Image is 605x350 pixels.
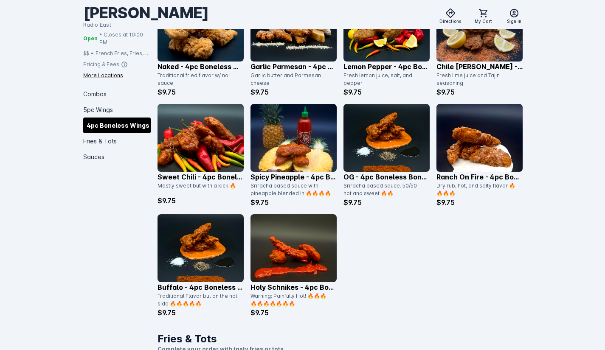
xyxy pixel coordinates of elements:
[250,197,337,207] p: $9.75
[436,182,518,197] div: Dry rub, hot, and salty flavor 🔥🔥🔥🔥
[83,49,89,57] div: $$
[343,104,430,172] img: catalog item
[83,21,208,29] div: Radio East
[343,87,430,97] p: $9.75
[250,72,332,87] div: Garlic butter and Parmesan cheese
[250,308,337,318] p: $9.75
[83,117,151,133] div: 4pc Boneless Wings
[343,182,425,197] div: Sriracha based sauce. 50/50 hot and sweet 🔥🔥
[158,182,239,196] div: Mostly sweet but with a kick 🔥
[436,172,523,182] p: Ranch On Fire - 4pc Boneless Wings
[83,3,208,22] div: [PERSON_NAME]
[83,86,151,101] div: Combos
[83,148,151,164] div: Sauces
[436,72,518,87] div: Fresh lime juice and Tajin seasoning
[83,60,119,68] div: Pricing & Fees
[436,87,523,97] p: $9.75
[439,18,461,25] span: Directions
[436,62,523,72] p: Chile [PERSON_NAME] - 4pc Boneless Wings
[250,62,337,72] p: Garlic Parmesan - 4pc Boneless Wings
[83,133,151,148] div: Fries & Tots
[96,49,151,57] div: French Fries, Fries, Fried Chicken, Tots, Buffalo Wings, Chicken, Wings, Fried Pickles
[83,101,151,117] div: 5pc Wings
[83,71,123,79] div: More Locations
[158,282,244,292] p: Buffalo - 4pc Boneless Wings
[158,87,244,97] p: $9.75
[343,72,425,87] div: Fresh lemon juice, salt, and pepper
[158,331,523,347] h1: Fries & Tots
[436,197,523,207] p: $9.75
[99,31,151,46] span: • Closes at 10:00 PM
[250,182,332,197] div: Sriracha based sauce with pineapple blended in 🔥🔥🔥🔥
[436,104,523,172] img: catalog item
[250,104,337,172] img: catalog item
[158,172,244,182] p: Sweet Chili - 4pc Boneless Wings
[250,172,337,182] p: Spicy Pineapple - 4pc Boneless Wings
[158,196,244,206] p: $9.75
[343,172,430,182] p: OG - 4pc Boneless Boneless Wings
[343,197,430,207] p: $9.75
[250,87,337,97] p: $9.75
[250,292,332,308] div: Warning: Painfully Hot! 🔥🔥🔥🔥🔥🔥🔥🔥🔥🔥
[158,292,239,308] div: Traditional Flavor but on the hot side 🔥🔥🔥🔥🔥
[158,62,244,72] p: Naked - 4pc Boneless Wings
[250,214,337,282] img: catalog item
[158,308,244,318] p: $9.75
[158,72,239,87] div: Traditional fried flavor w/ no sauce
[158,214,244,282] img: catalog item
[158,104,244,172] img: catalog item
[250,282,337,292] p: Holy Schnikes - 4pc Boneless Wings
[91,49,94,57] div: •
[343,62,430,72] p: Lemon Pepper - 4pc Boneless Wings
[83,34,98,42] span: Open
